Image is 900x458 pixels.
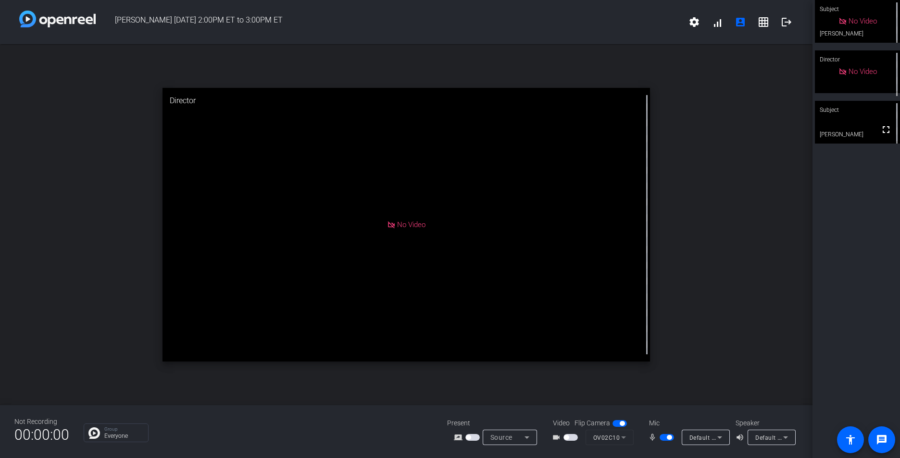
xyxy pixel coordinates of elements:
[845,434,856,446] mat-icon: accessibility
[88,427,100,439] img: Chat Icon
[736,418,793,428] div: Speaker
[490,434,512,441] span: Source
[447,418,543,428] div: Present
[14,423,69,446] span: 00:00:00
[104,427,143,432] p: Group
[815,101,900,119] div: Subject
[552,432,563,443] mat-icon: videocam_outline
[849,17,877,25] span: No Video
[96,11,683,34] span: [PERSON_NAME] [DATE] 2:00PM ET to 3:00PM ET
[575,418,610,428] span: Flip Camera
[648,432,660,443] mat-icon: mic_none
[553,418,570,428] span: Video
[19,11,96,27] img: white-gradient.svg
[758,16,769,28] mat-icon: grid_on
[815,50,900,69] div: Director
[397,220,425,229] span: No Video
[104,433,143,439] p: Everyone
[735,16,746,28] mat-icon: account_box
[639,418,736,428] div: Mic
[781,16,792,28] mat-icon: logout
[736,432,747,443] mat-icon: volume_up
[706,11,729,34] button: signal_cellular_alt
[454,432,465,443] mat-icon: screen_share_outline
[14,417,69,427] div: Not Recording
[162,88,650,114] div: Director
[688,16,700,28] mat-icon: settings
[880,124,892,135] mat-icon: fullscreen
[876,434,887,446] mat-icon: message
[689,434,875,441] span: Default - Headset Microphone (Jabra EVOLVE 20 MS) (0b0e:0300)
[849,67,877,76] span: No Video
